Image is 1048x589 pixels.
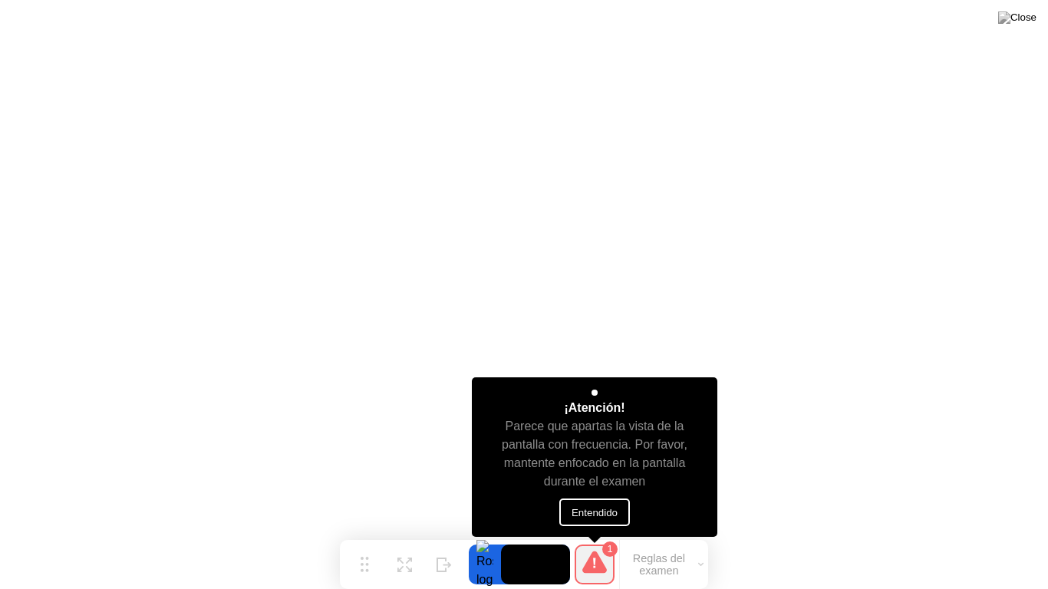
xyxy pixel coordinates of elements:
div: Parece que apartas la vista de la pantalla con frecuencia. Por favor, mantente enfocado en la pan... [486,417,704,491]
button: Entendido [559,499,630,526]
div: 1 [602,541,618,557]
button: Reglas del examen [620,551,708,577]
img: Close [998,12,1036,24]
div: ¡Atención! [564,399,625,417]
